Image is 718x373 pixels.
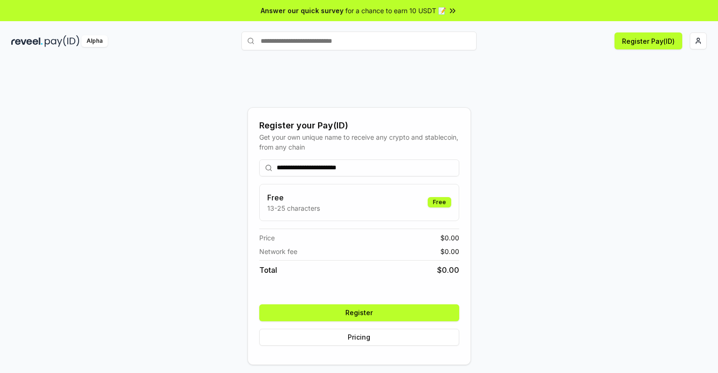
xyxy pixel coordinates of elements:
[437,264,459,276] span: $ 0.00
[259,264,277,276] span: Total
[259,246,297,256] span: Network fee
[440,233,459,243] span: $ 0.00
[259,233,275,243] span: Price
[45,35,80,47] img: pay_id
[259,119,459,132] div: Register your Pay(ID)
[261,6,343,16] span: Answer our quick survey
[267,203,320,213] p: 13-25 characters
[259,329,459,346] button: Pricing
[81,35,108,47] div: Alpha
[11,35,43,47] img: reveel_dark
[259,132,459,152] div: Get your own unique name to receive any crypto and stablecoin, from any chain
[267,192,320,203] h3: Free
[259,304,459,321] button: Register
[428,197,451,207] div: Free
[345,6,446,16] span: for a chance to earn 10 USDT 📝
[440,246,459,256] span: $ 0.00
[614,32,682,49] button: Register Pay(ID)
